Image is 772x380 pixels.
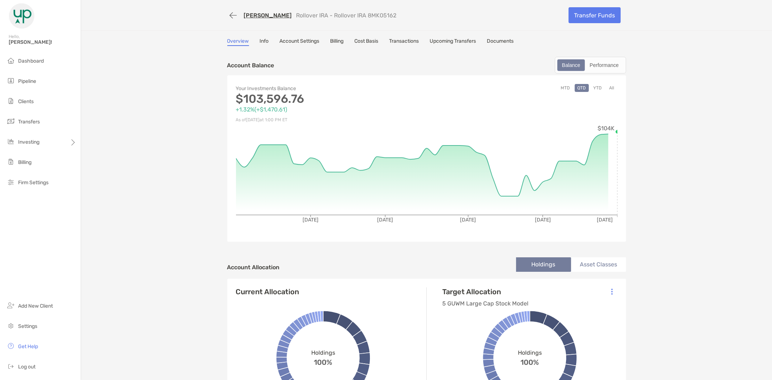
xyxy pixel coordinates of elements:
li: Holdings [516,257,571,272]
h4: Current Allocation [236,287,299,296]
img: transfers icon [7,117,15,126]
tspan: [DATE] [460,217,476,223]
a: [PERSON_NAME] [244,12,292,19]
span: Pipeline [18,78,36,84]
button: YTD [591,84,605,92]
a: Account Settings [280,38,320,46]
img: logout icon [7,362,15,371]
span: Clients [18,98,34,105]
a: Cost Basis [355,38,379,46]
img: add_new_client icon [7,301,15,310]
p: Account Balance [227,61,274,70]
img: Zoe Logo [9,3,35,29]
p: Your Investments Balance [236,84,427,93]
a: Documents [487,38,514,46]
p: As of [DATE] at 1:00 PM ET [236,115,427,124]
span: Billing [18,159,31,165]
img: dashboard icon [7,56,15,65]
span: Investing [18,139,39,145]
span: Get Help [18,343,38,350]
h4: Account Allocation [227,264,280,271]
a: Transfer Funds [569,7,621,23]
tspan: [DATE] [535,217,550,223]
tspan: [DATE] [596,217,612,223]
a: Upcoming Transfers [430,38,476,46]
p: $103,596.76 [236,94,427,104]
span: Dashboard [18,58,44,64]
span: Add New Client [18,303,53,309]
img: Icon List Menu [611,288,613,295]
span: Holdings [311,349,335,356]
img: investing icon [7,137,15,146]
span: [PERSON_NAME]! [9,39,76,45]
a: Overview [227,38,249,46]
tspan: [DATE] [377,217,393,223]
img: clients icon [7,97,15,105]
li: Asset Classes [571,257,626,272]
button: MTD [558,84,573,92]
img: settings icon [7,321,15,330]
button: All [607,84,617,92]
div: Performance [586,60,623,70]
span: Settings [18,323,37,329]
a: Transactions [389,38,419,46]
a: Billing [330,38,344,46]
h4: Target Allocation [443,287,529,296]
div: segmented control [555,57,626,73]
div: Balance [558,60,585,70]
tspan: [DATE] [303,217,318,223]
img: get-help icon [7,342,15,350]
a: Info [260,38,269,46]
tspan: $104K [598,125,615,132]
p: +1.32% ( +$1,470.61 ) [236,105,427,114]
img: pipeline icon [7,76,15,85]
span: Firm Settings [18,180,48,186]
span: Log out [18,364,35,370]
span: 100% [521,356,539,367]
span: 100% [314,356,333,367]
span: Transfers [18,119,40,125]
p: Rollover IRA - Rollover IRA 8MK05162 [296,12,397,19]
button: QTD [575,84,589,92]
span: Holdings [518,349,542,356]
img: firm-settings icon [7,178,15,186]
img: billing icon [7,157,15,166]
p: 5 GUWM Large Cap Stock Model [443,299,529,308]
